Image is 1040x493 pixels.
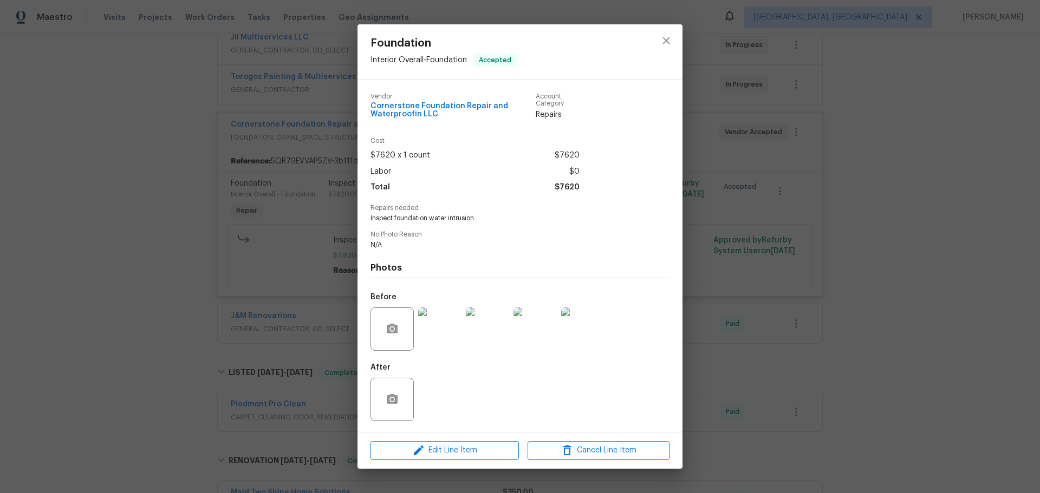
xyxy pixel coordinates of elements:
[370,205,669,212] span: Repairs needed
[370,37,517,49] span: Foundation
[555,180,580,195] span: $7620
[370,240,640,249] span: N/A
[536,93,580,107] span: Account Category
[370,214,640,223] span: Inspect foundation water intrusion
[370,180,390,195] span: Total
[370,231,669,238] span: No Photo Reason
[528,441,669,460] button: Cancel Line Item
[374,444,516,457] span: Edit Line Item
[370,164,391,180] span: Labor
[370,102,536,119] span: Cornerstone Foundation Repair and Waterproofin LLC
[370,364,391,371] h5: After
[536,109,580,120] span: Repairs
[370,93,536,100] span: Vendor
[531,444,666,457] span: Cancel Line Item
[370,148,430,163] span: $7620 x 1 count
[569,164,580,180] span: $0
[474,55,516,65] span: Accepted
[370,56,467,64] span: Interior Overall - Foundation
[555,148,580,163] span: $7620
[370,293,396,301] h5: Before
[370,441,519,460] button: Edit Line Item
[370,137,580,144] span: Cost
[653,28,679,54] button: close
[370,262,669,273] h4: Photos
